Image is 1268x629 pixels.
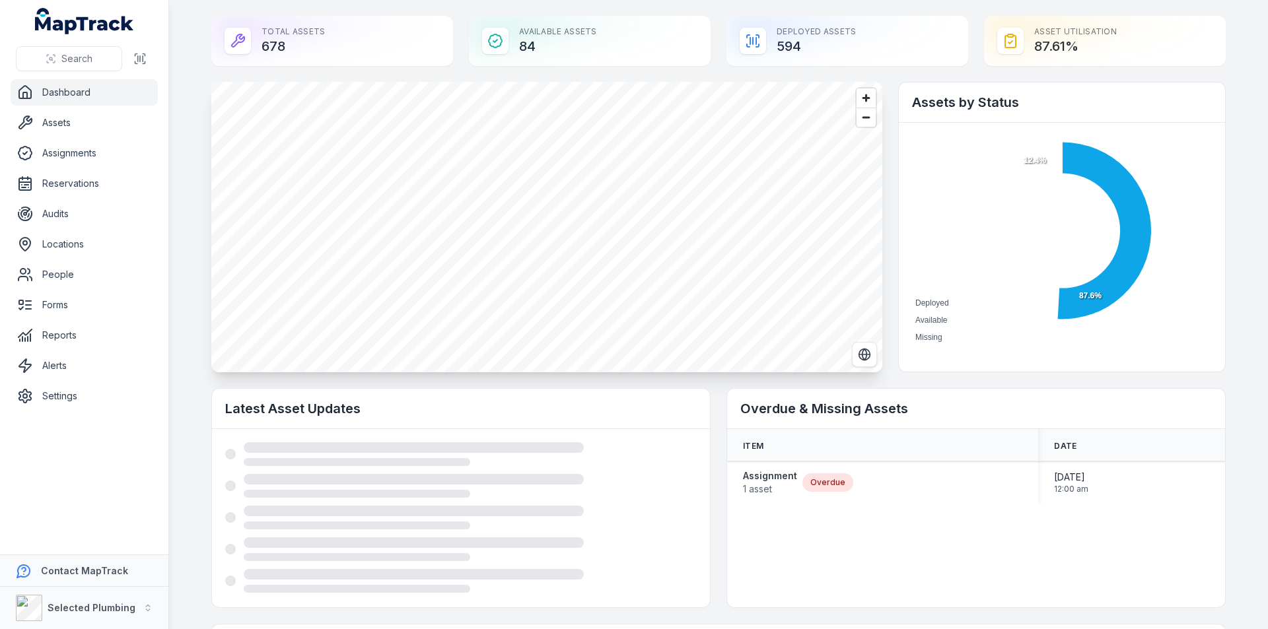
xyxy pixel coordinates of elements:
div: Overdue [802,473,853,492]
button: Zoom out [857,108,876,127]
a: Assignments [11,140,158,166]
strong: Assignment [743,469,797,482]
span: Item [743,441,763,451]
span: Missing [915,333,942,342]
a: Reservations [11,170,158,197]
a: MapTrack [35,8,134,34]
a: Assets [11,110,158,136]
a: Alerts [11,352,158,379]
h2: Latest Asset Updates [225,399,697,418]
a: Dashboard [11,79,158,106]
button: Search [16,46,122,71]
span: Search [61,52,92,65]
h2: Assets by Status [912,93,1212,112]
span: 1 asset [743,482,797,496]
canvas: Map [211,82,882,372]
h2: Overdue & Missing Assets [740,399,1212,418]
button: Switch to Satellite View [852,342,877,367]
a: People [11,261,158,288]
a: Assignment1 asset [743,469,797,496]
span: Available [915,315,947,325]
a: Audits [11,201,158,227]
a: Locations [11,231,158,257]
a: Reports [11,322,158,348]
strong: Contact MapTrack [41,565,128,576]
span: Deployed [915,298,949,308]
span: Date [1054,441,1076,451]
a: Settings [11,383,158,409]
button: Zoom in [857,88,876,108]
time: 7/31/2025, 12:00:00 AM [1054,471,1088,494]
span: [DATE] [1054,471,1088,484]
strong: Selected Plumbing [48,602,135,613]
a: Forms [11,292,158,318]
span: 12:00 am [1054,484,1088,494]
